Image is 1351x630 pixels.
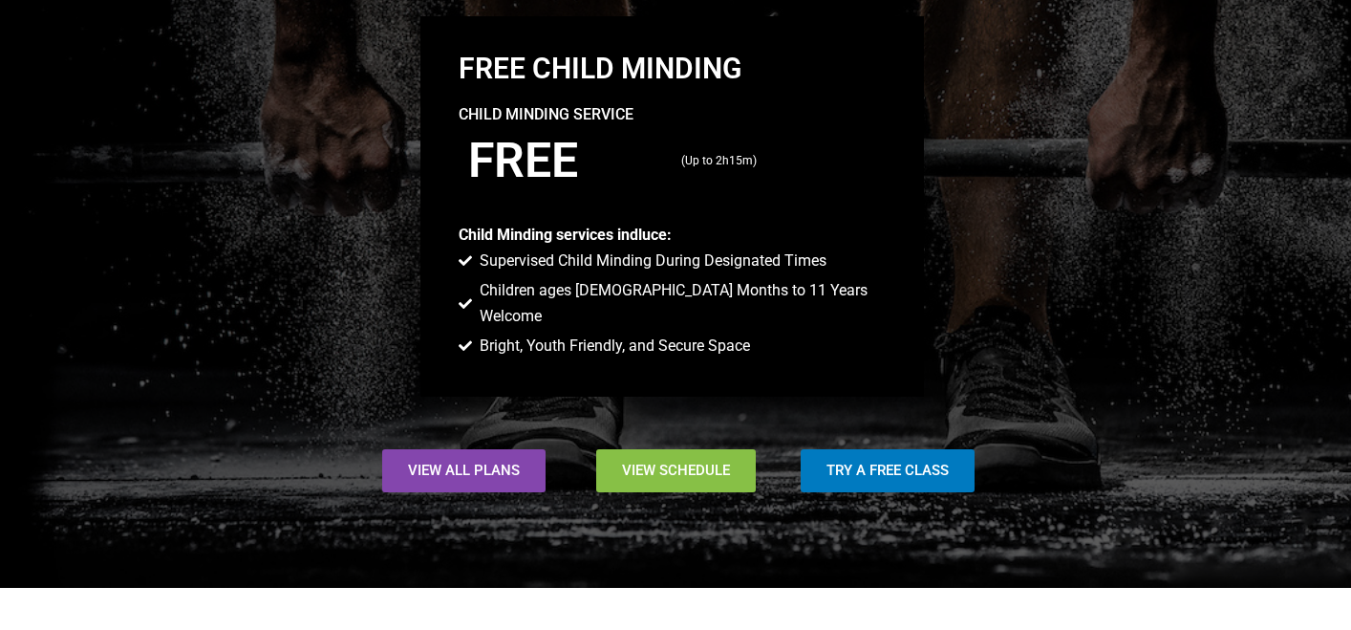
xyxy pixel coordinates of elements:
p: (Up to 2h15m) [681,152,876,171]
h3: FREE [468,137,663,185]
span: View All Plans [408,464,520,478]
a: Try a Free Class [801,449,975,492]
span: Bright, Youth Friendly, and Secure Space [475,334,750,358]
a: View Schedule [596,449,756,492]
p: Child Minding Service [459,102,887,127]
span: Children ages [DEMOGRAPHIC_DATA] Months to 11 Years Welcome [475,278,886,329]
span: View Schedule [622,464,730,478]
span: Supervised Child Minding During Designated Times [475,249,826,273]
a: View All Plans [382,449,546,492]
span: Try a Free Class [826,464,949,478]
h2: Free Child Minding [459,54,887,83]
b: Child Minding services indluce: [459,226,672,244]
